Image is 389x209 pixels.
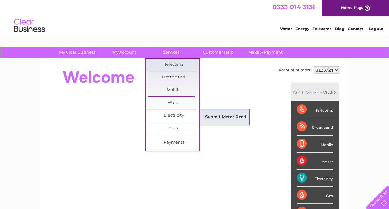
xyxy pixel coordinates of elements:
[193,47,244,58] a: Customer Help
[369,26,383,31] a: Log out
[49,3,341,30] div: Clear Business is a trading name of Verastar Limited (registered in [GEOGRAPHIC_DATA] No. 3667643...
[313,26,331,31] a: Telecoms
[291,83,339,101] div: MY SERVICES
[148,71,199,84] a: Broadband
[146,47,197,58] a: Services
[297,136,333,153] div: Mobile
[272,3,315,11] a: 0333 014 3131
[280,26,292,31] a: Water
[200,111,251,123] a: Submit Meter Read
[148,84,199,96] a: Mobile
[148,109,199,122] a: Electricity
[148,97,199,109] a: Water
[52,47,103,58] a: My Clear Business
[240,47,291,58] a: Make A Payment
[296,26,309,31] a: Energy
[277,65,312,75] td: Account number
[148,122,199,135] a: Gas
[348,26,363,31] a: Contact
[297,187,333,204] div: Gas
[335,26,344,31] a: Blog
[297,101,333,118] div: Telecoms
[14,16,45,35] img: logo.png
[297,153,333,170] div: Water
[148,59,199,71] a: Telecoms
[300,89,313,95] div: LIVE
[148,136,199,149] a: Payments
[297,170,333,187] div: Electricity
[99,47,150,58] a: My Account
[297,118,333,135] div: Broadband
